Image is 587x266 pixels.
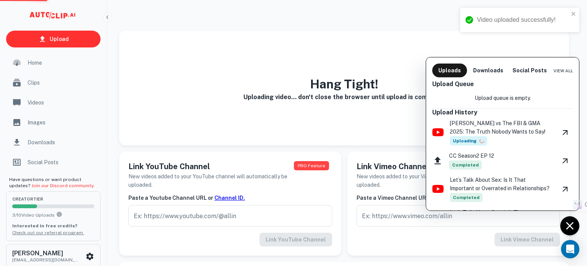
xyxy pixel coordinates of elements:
[432,185,444,193] img: youtube-logo.png
[558,126,573,139] a: View Video
[449,160,482,170] span: Completed
[450,193,483,202] span: Completed
[509,64,550,77] button: Social Posts
[558,182,573,196] a: View Video
[477,15,569,24] div: Video uploaded successfully!
[561,240,579,258] div: Open Intercom Messenger
[558,154,573,168] a: View Video
[432,64,467,77] button: Uploads
[432,109,573,116] h6: Upload History
[450,176,551,193] p: Let’s Talk About Sex: Is It That Important or Overrated in Relationships?
[475,94,531,102] p: Upload queue is empty.
[553,67,573,74] a: View All
[449,152,494,160] p: CC Season2 EP 12
[470,64,506,77] button: Downloads
[432,128,444,136] img: youtube-logo.png
[450,208,551,225] p: Let’s Talk About Sex: Is It That Important or Overrated in Relationships?
[571,11,576,18] button: close
[450,119,551,136] p: [PERSON_NAME] vs The FBI & GMA 2025: The Truth Nobody Wants to Say!
[553,69,573,73] span: View All
[450,136,487,145] span: Uploading
[432,80,573,88] h6: Upload Queue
